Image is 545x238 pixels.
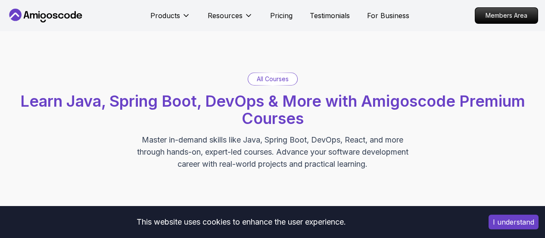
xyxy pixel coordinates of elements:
[208,10,253,28] button: Resources
[475,8,538,23] p: Members Area
[150,10,180,21] p: Products
[128,134,417,170] p: Master in-demand skills like Java, Spring Boot, DevOps, React, and more through hands-on, expert-...
[208,10,243,21] p: Resources
[367,10,409,21] a: For Business
[150,10,190,28] button: Products
[257,75,289,83] p: All Courses
[489,215,539,229] button: Accept cookies
[270,10,293,21] a: Pricing
[475,7,538,24] a: Members Area
[6,213,476,232] div: This website uses cookies to enhance the user experience.
[20,92,525,128] span: Learn Java, Spring Boot, DevOps & More with Amigoscode Premium Courses
[310,10,350,21] a: Testimonials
